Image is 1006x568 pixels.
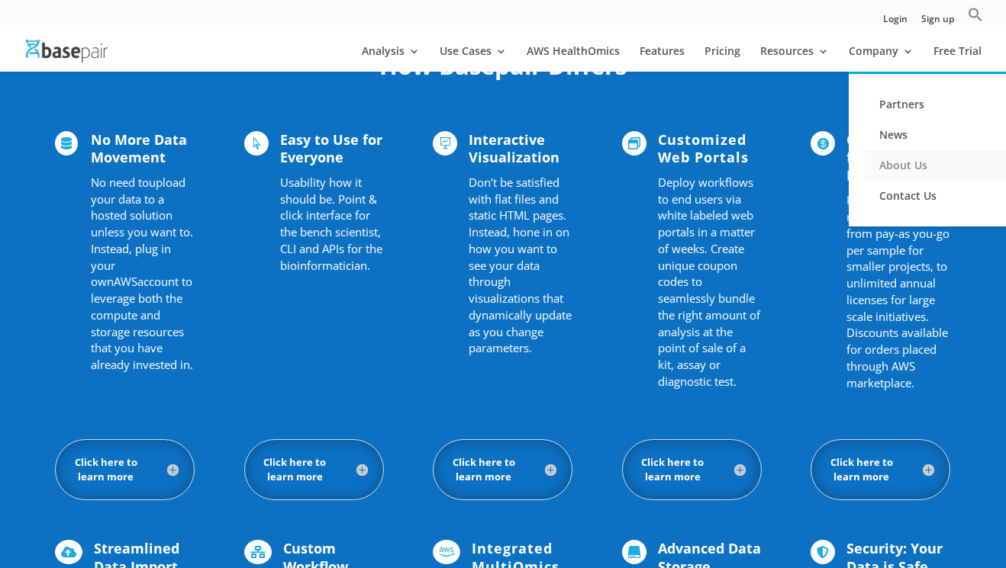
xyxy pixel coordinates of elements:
[244,131,269,156] span: 
[968,7,983,30] a: Search Icon Link
[883,14,908,30] a: Login
[91,130,187,166] span: No More Data Movement
[362,46,420,72] a: Analysis
[658,130,749,166] span: Customized Web Portals
[968,7,983,22] svg: Search
[440,46,507,72] a: Use Cases
[849,46,914,72] a: Company
[622,540,646,564] span: 
[433,540,460,564] span: 
[469,130,559,166] span: Interactive Visualization
[811,131,835,156] span: 
[713,458,988,550] iframe: Drift Widget Chat Controller
[933,46,982,72] a: Free Trial
[640,46,685,72] a: Features
[244,540,272,564] span: 
[827,455,934,484] h5: Click here to learn more
[91,274,193,372] span: account to leverage both the compute and storage resources that you have already invested in.
[55,540,82,564] span: 
[846,130,940,185] span: Cost Effective for Every Project
[114,274,137,289] span: AWS
[260,455,368,484] h5: Click here to learn more
[658,175,760,389] span: Deploy workflows to end users via white labeled web portals in a matter of weeks. Create unique c...
[55,131,78,156] span: 
[469,175,572,356] span: Don’t be satisfied with flat files and static HTML pages. Instead, hone in on how you want to see...
[921,14,954,30] a: Sign up
[26,40,108,62] img: Basepair
[280,130,382,166] span: Easy to Use for Everyone
[846,192,950,390] span: Flexible pricing models ranging from pay-as you-go per sample for smaller projects, to unlimited ...
[638,455,746,484] h5: Click here to learn more
[280,175,382,273] span: Usability how it should be. Point & click interface for the bench scientist, CLI and APIs for the...
[622,131,646,156] span: 
[811,540,835,564] span: 
[705,46,740,72] a: Pricing
[91,175,193,290] span: upload your data to a hosted solution unless you want to. Instead, plug in your own
[71,455,179,484] h5: Click here to learn more
[760,46,829,72] a: Resources
[449,455,556,484] h5: Click here to learn more
[527,46,620,72] a: AWS HealthOmics
[433,131,457,156] span: 
[91,175,149,190] span: No need to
